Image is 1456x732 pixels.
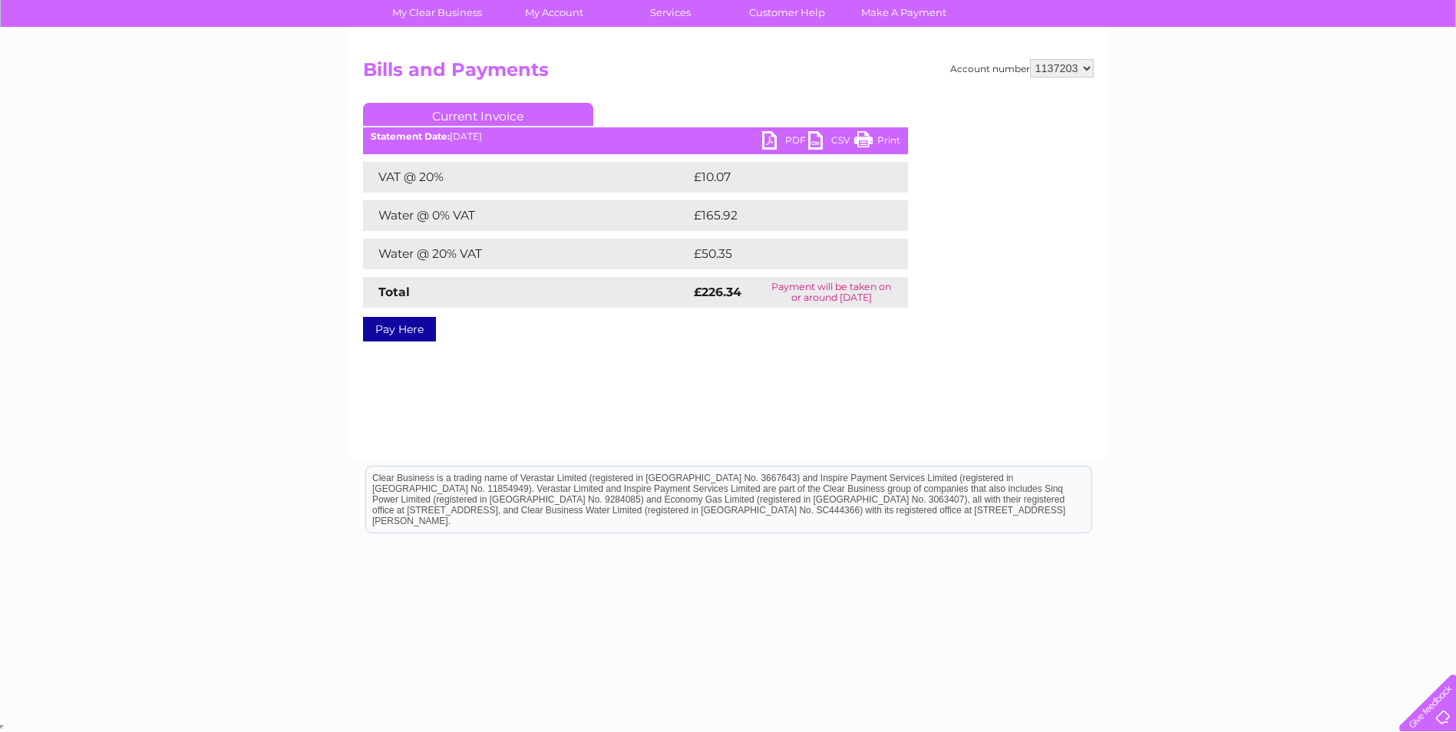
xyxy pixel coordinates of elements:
td: Water @ 20% VAT [363,239,690,269]
a: Blog [1322,65,1345,77]
a: Log out [1405,65,1441,77]
td: VAT @ 20% [363,162,690,193]
a: Pay Here [363,317,436,341]
div: [DATE] [363,131,908,142]
img: logo.png [51,40,129,87]
td: Water @ 0% VAT [363,200,690,231]
td: £165.92 [690,200,880,231]
a: Current Invoice [363,103,593,126]
strong: £226.34 [694,285,741,299]
a: Print [854,131,900,153]
a: Contact [1354,65,1392,77]
div: Account number [950,59,1094,77]
a: Energy [1224,65,1258,77]
td: £10.07 [690,162,876,193]
a: Water [1186,65,1215,77]
h2: Bills and Payments [363,59,1094,88]
a: CSV [808,131,854,153]
td: Payment will be taken on or around [DATE] [755,277,907,308]
a: PDF [762,131,808,153]
a: 0333 014 3131 [1167,8,1273,27]
b: Statement Date: [371,130,450,142]
td: £50.35 [690,239,877,269]
strong: Total [378,285,410,299]
div: Clear Business is a trading name of Verastar Limited (registered in [GEOGRAPHIC_DATA] No. 3667643... [366,8,1091,74]
a: Telecoms [1267,65,1313,77]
